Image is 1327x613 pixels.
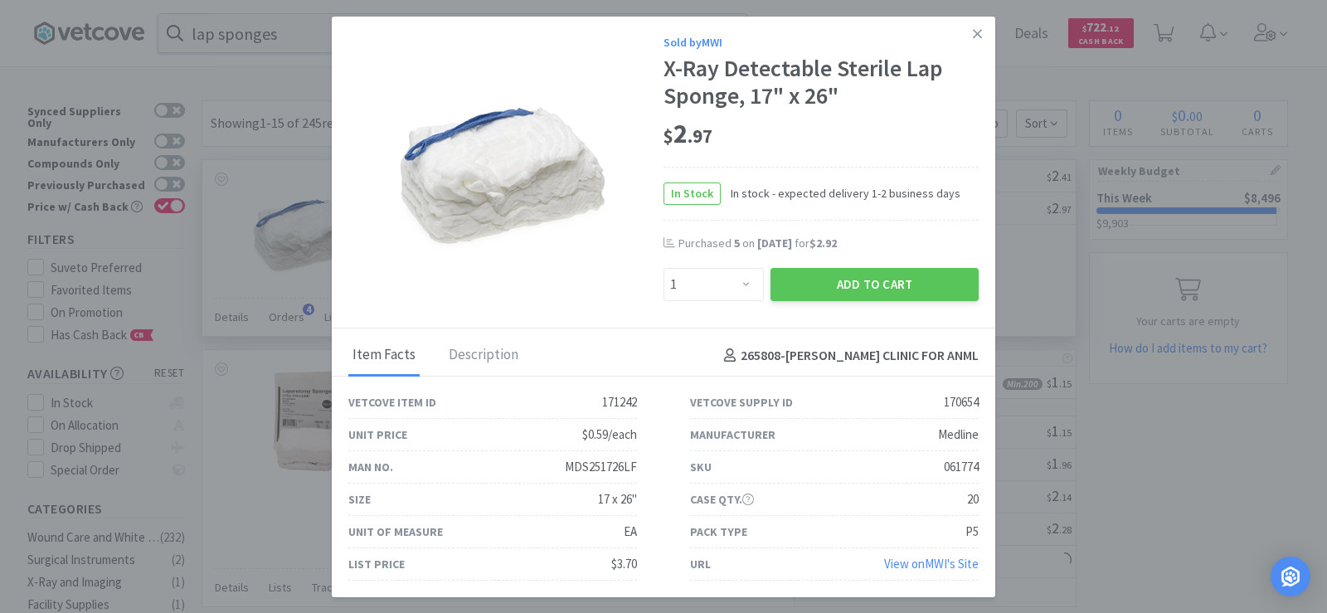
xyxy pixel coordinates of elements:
[663,55,979,110] div: X-Ray Detectable Sterile Lap Sponge, 17" x 26"
[565,457,637,477] div: MDS251726LF
[678,236,979,252] div: Purchased on for
[348,426,407,444] div: Unit Price
[965,522,979,542] div: P5
[809,236,837,251] span: $2.92
[382,65,630,269] img: 323c7fb6f70f4f27919a24408faef9b7_170654.png
[664,183,720,204] span: In Stock
[348,523,443,541] div: Unit of Measure
[721,184,960,202] span: In stock - expected delivery 1-2 business days
[1271,557,1310,596] div: Open Intercom Messenger
[663,117,712,150] span: 2
[348,393,436,411] div: Vetcove Item ID
[663,124,673,148] span: $
[938,425,979,445] div: Medline
[690,523,747,541] div: Pack Type
[582,425,637,445] div: $0.59/each
[944,457,979,477] div: 061774
[688,124,712,148] span: . 97
[348,335,420,377] div: Item Facts
[663,33,979,51] div: Sold by MWI
[611,554,637,574] div: $3.70
[967,489,979,509] div: 20
[734,236,740,251] span: 5
[598,489,637,509] div: 17 x 26"
[690,426,775,444] div: Manufacturer
[348,555,405,573] div: List Price
[690,393,793,411] div: Vetcove Supply ID
[717,345,979,367] h4: 265808 - [PERSON_NAME] CLINIC FOR ANML
[757,236,792,251] span: [DATE]
[624,522,637,542] div: EA
[690,458,712,476] div: SKU
[770,268,979,301] button: Add to Cart
[602,392,637,412] div: 171242
[944,392,979,412] div: 170654
[348,490,371,508] div: Size
[690,555,711,573] div: URL
[445,335,523,377] div: Description
[348,458,393,476] div: Man No.
[690,490,754,508] div: Case Qty.
[884,556,979,572] a: View onMWI's Site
